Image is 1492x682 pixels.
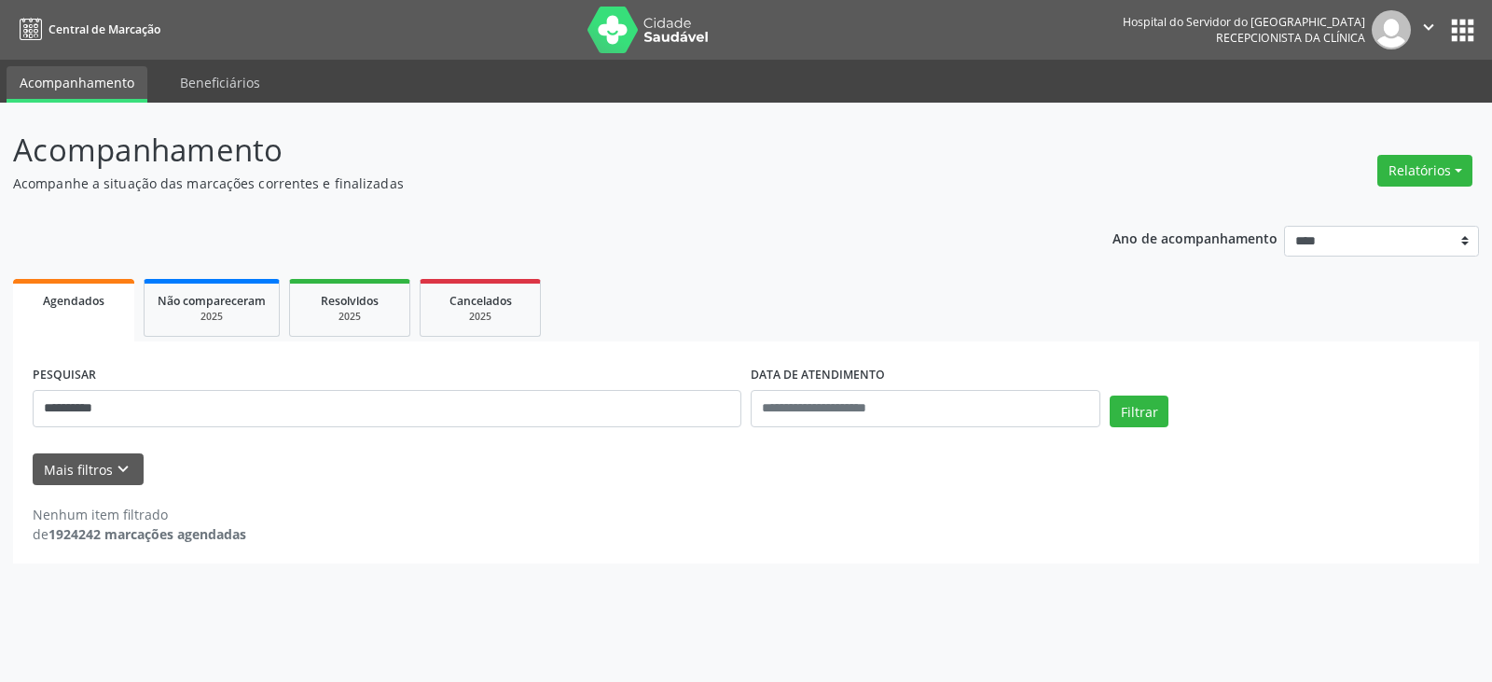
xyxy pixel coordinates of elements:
[167,66,273,99] a: Beneficiários
[1418,17,1439,37] i: 
[1377,155,1472,187] button: Relatórios
[1446,14,1479,47] button: apps
[1216,30,1365,46] span: Recepcionista da clínica
[158,310,266,324] div: 2025
[13,14,160,45] a: Central de Marcação
[1411,10,1446,49] button: 
[33,524,246,544] div: de
[33,361,96,390] label: PESQUISAR
[1372,10,1411,49] img: img
[158,293,266,309] span: Não compareceram
[1112,226,1278,249] p: Ano de acompanhamento
[48,525,246,543] strong: 1924242 marcações agendadas
[303,310,396,324] div: 2025
[321,293,379,309] span: Resolvidos
[751,361,885,390] label: DATA DE ATENDIMENTO
[48,21,160,37] span: Central de Marcação
[7,66,147,103] a: Acompanhamento
[13,127,1039,174] p: Acompanhamento
[434,310,527,324] div: 2025
[1123,14,1365,30] div: Hospital do Servidor do [GEOGRAPHIC_DATA]
[43,293,104,309] span: Agendados
[13,174,1039,193] p: Acompanhe a situação das marcações correntes e finalizadas
[113,459,133,480] i: keyboard_arrow_down
[1110,396,1168,427] button: Filtrar
[449,293,512,309] span: Cancelados
[33,505,246,524] div: Nenhum item filtrado
[33,453,144,486] button: Mais filtroskeyboard_arrow_down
